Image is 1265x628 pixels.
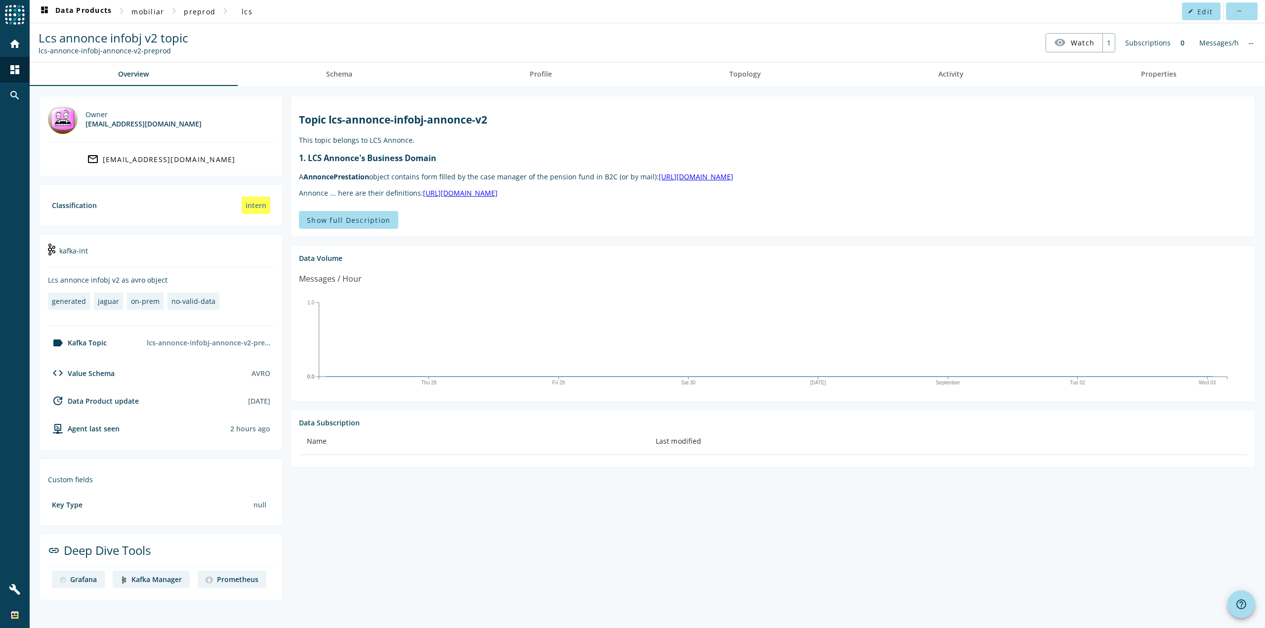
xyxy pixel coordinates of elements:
[39,30,188,46] span: Lcs annonce infobj v2 topic
[85,119,202,128] div: [EMAIL_ADDRESS][DOMAIN_NAME]
[9,38,21,50] mat-icon: home
[231,2,263,20] button: lcs
[171,296,215,306] div: no-valid-data
[1176,33,1189,52] div: 0
[9,64,21,76] mat-icon: dashboard
[648,427,1247,455] th: Last modified
[421,380,437,385] text: Thu 28
[85,110,202,119] div: Owner
[1046,34,1102,51] button: Watch
[48,475,274,484] div: Custom fields
[299,172,1247,181] p: A object contains form filled by the case manager of the pension fund in B2C (or by mail):
[938,71,964,78] span: Activity
[299,253,1247,263] div: Data Volume
[98,296,119,306] div: jaguar
[248,396,270,406] div: [DATE]
[1188,8,1193,14] mat-icon: edit
[299,418,1247,427] div: Data Subscription
[48,337,107,349] div: Kafka Topic
[60,577,66,584] img: deep dive image
[307,374,314,379] text: 0.0
[299,135,1247,145] p: This topic belongs to LCS Annonce.
[113,571,190,588] a: deep dive imageKafka Manager
[307,215,390,225] span: Show full Description
[530,71,552,78] span: Profile
[299,427,648,455] th: Name
[48,244,55,255] img: kafka-int
[681,380,696,385] text: Sat 30
[1054,37,1066,48] mat-icon: visibility
[48,275,274,285] div: Lcs annonce infobj v2 as avro object
[810,380,826,385] text: [DATE]
[230,424,270,433] div: Agents typically reports every 15min to 1h
[206,577,212,584] img: deep dive image
[180,2,219,20] button: preprod
[143,334,274,351] div: lcs-annonce-infobj-annonce-v2-preprod
[168,5,180,17] mat-icon: chevron_right
[52,367,64,379] mat-icon: code
[131,296,160,306] div: on-prem
[299,211,398,229] button: Show full Description
[659,172,733,181] a: [URL][DOMAIN_NAME]
[1120,33,1176,52] div: Subscriptions
[5,5,25,25] img: spoud-logo.svg
[35,2,116,20] button: Data Products
[307,300,314,305] text: 1.0
[250,496,270,513] div: null
[242,197,270,214] div: intern
[121,577,127,584] img: deep dive image
[52,571,105,588] a: deep dive imageGrafana
[936,380,961,385] text: September
[116,5,127,17] mat-icon: chevron_right
[1244,33,1259,52] div: No information
[184,7,215,16] span: preprod
[242,7,253,16] span: lcs
[423,188,498,198] a: [URL][DOMAIN_NAME]
[48,542,274,567] div: Deep Dive Tools
[219,5,231,17] mat-icon: chevron_right
[131,575,182,584] div: Kafka Manager
[39,46,188,55] div: Kafka Topic: lcs-annonce-infobj-annonce-v2-preprod
[10,610,20,620] img: 408c3add50337682faaf92707c9e8eda
[299,188,1247,198] p: Annonce ... here are their definitions:
[9,89,21,101] mat-icon: search
[131,7,164,16] span: mobiliar
[1197,7,1213,16] span: Edit
[729,71,761,78] span: Topology
[1235,598,1247,610] mat-icon: help_outline
[87,153,99,165] mat-icon: mail_outline
[1194,33,1244,52] div: Messages/h
[299,153,1247,164] h3: 1. LCS Annonce's Business Domain
[299,273,362,285] div: Messages / Hour
[326,71,352,78] span: Schema
[217,575,258,584] div: Prometheus
[39,5,50,17] mat-icon: dashboard
[48,422,120,434] div: agent-env-preprod
[303,172,369,181] strong: AnnoncePrestation
[1141,71,1177,78] span: Properties
[48,150,274,168] a: [EMAIL_ADDRESS][DOMAIN_NAME]
[1199,380,1216,385] text: Wed 03
[52,500,83,509] div: Key Type
[1236,8,1241,14] mat-icon: more_horiz
[299,113,1247,126] h2: Topic lcs-annonce-infobj-annonce-v2
[118,71,149,78] span: Overview
[198,571,266,588] a: deep dive imagePrometheus
[39,5,112,17] span: Data Products
[1071,34,1095,51] span: Watch
[48,104,78,134] img: dl_301005@mobi.ch
[252,369,270,378] div: AVRO
[52,296,86,306] div: generated
[9,584,21,595] mat-icon: build
[48,367,115,379] div: Value Schema
[1070,380,1085,385] text: Tue 02
[552,380,565,385] text: Fri 29
[103,155,236,164] div: [EMAIL_ADDRESS][DOMAIN_NAME]
[48,544,60,556] mat-icon: link
[48,395,139,407] div: Data Product update
[1102,34,1115,52] div: 1
[48,243,274,267] div: kafka-int
[52,201,97,210] div: Classification
[1182,2,1221,20] button: Edit
[70,575,97,584] div: Grafana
